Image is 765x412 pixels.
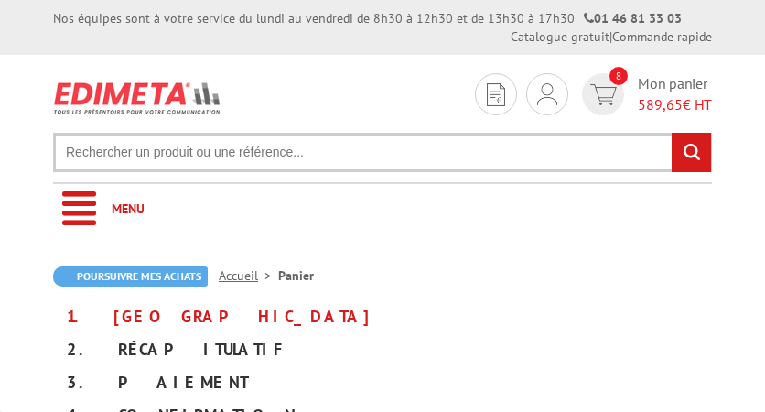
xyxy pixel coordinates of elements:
strong: 01 46 81 33 03 [584,10,682,27]
li: Panier [278,266,314,285]
span: Menu [112,201,145,217]
img: devis rapide [590,84,617,105]
div: 1. [GEOGRAPHIC_DATA] [53,300,712,333]
a: Catalogue gratuit [511,28,609,45]
span: 589,65 [638,95,683,114]
span: € HT [638,94,712,115]
input: rechercher [672,133,711,172]
div: 2. Récapitulatif [53,333,712,366]
a: Accueil [219,267,278,284]
img: devis rapide [537,83,557,105]
span: 8 [609,67,628,85]
span: Mon panier [638,73,712,115]
img: devis rapide [487,83,505,106]
div: 3. Paiement [53,366,712,399]
div: | [511,27,712,46]
a: Commande rapide [612,28,712,45]
a: Poursuivre mes achats [53,266,208,287]
div: Nos équipes sont à votre service du lundi au vendredi de 8h30 à 12h30 et de 13h30 à 17h30 [53,9,682,27]
img: Edimeta [53,73,222,123]
input: Rechercher un produit ou une référence... [53,133,712,172]
a: Menu [53,184,712,234]
a: devis rapide 8 Mon panier 589,65€ HT [577,73,712,115]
